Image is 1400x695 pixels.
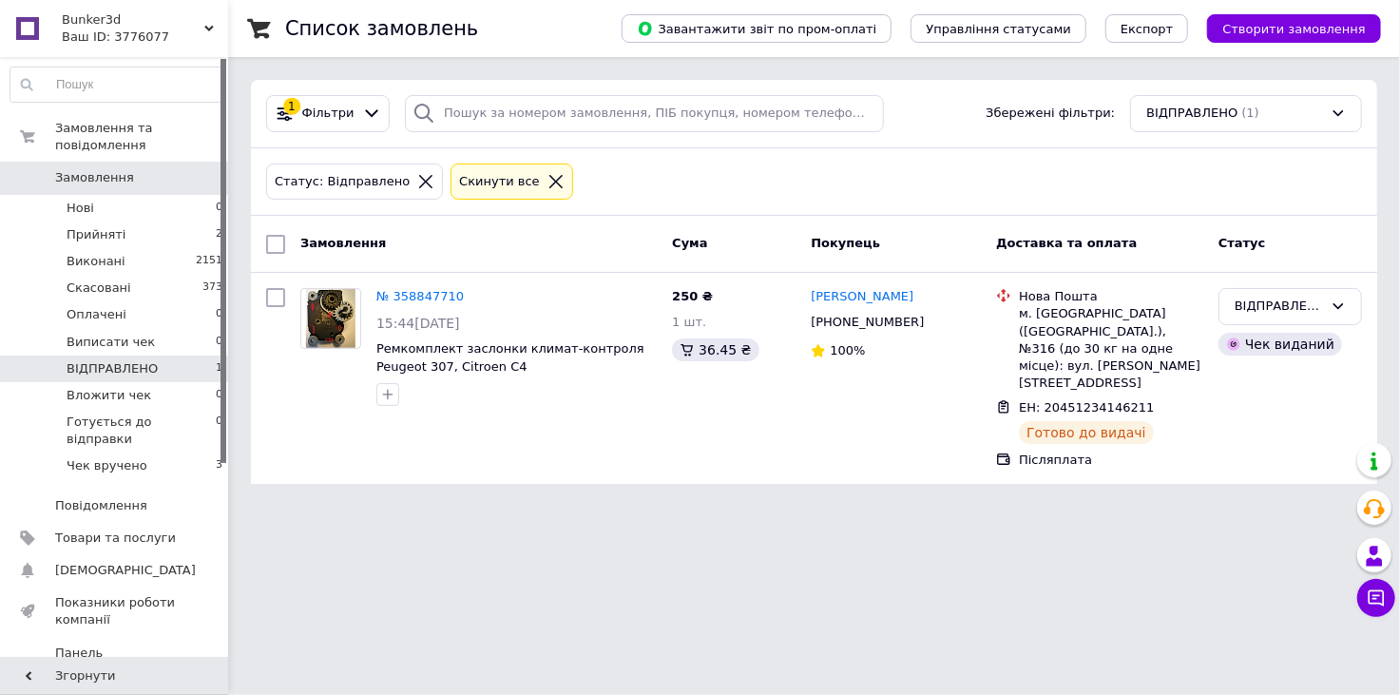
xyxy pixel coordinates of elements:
[455,172,544,192] div: Cкинути все
[1121,22,1174,36] span: Експорт
[67,387,151,404] span: Вложити чек
[376,316,460,331] span: 15:44[DATE]
[1019,288,1203,305] div: Нова Пошта
[67,306,126,323] span: Оплачені
[67,334,155,351] span: Виписати чек
[55,169,134,186] span: Замовлення
[55,530,176,547] span: Товари та послуги
[285,17,478,40] h1: Список замовлень
[271,172,413,192] div: Статус: Відправлено
[216,457,222,474] span: 3
[283,98,300,115] div: 1
[1019,400,1154,415] span: ЕН: 20451234146211
[1235,297,1323,317] div: ВІДПРАВЛЕНО
[672,236,707,250] span: Cума
[302,105,355,123] span: Фільтри
[196,253,222,270] span: 2151
[911,14,1086,43] button: Управління статусами
[216,414,222,448] span: 0
[1019,452,1203,469] div: Післяплата
[1188,21,1381,35] a: Створити замовлення
[300,288,361,349] a: Фото товару
[1218,333,1342,356] div: Чек виданий
[55,594,176,628] span: Показники роботи компанії
[55,497,147,514] span: Повідомлення
[996,236,1137,250] span: Доставка та оплата
[1207,14,1381,43] button: Створити замовлення
[1357,579,1395,617] button: Чат з покупцем
[55,562,196,579] span: [DEMOGRAPHIC_DATA]
[67,226,125,243] span: Прийняті
[300,236,386,250] span: Замовлення
[1105,14,1189,43] button: Експорт
[62,29,228,46] div: Ваш ID: 3776077
[62,11,204,29] span: Bunker3d
[1146,105,1237,123] span: ВІДПРАВЛЕНО
[67,414,216,448] span: Готується до відправки
[672,289,713,303] span: 250 ₴
[807,310,928,335] div: [PHONE_NUMBER]
[306,289,356,348] img: Фото товару
[67,280,131,297] span: Скасовані
[10,68,223,102] input: Пошук
[811,236,880,250] span: Покупець
[216,226,222,243] span: 2
[1242,106,1259,120] span: (1)
[376,341,644,374] a: Ремкомплект заслонки климат-контроля Peugeot 307, Citroen C4
[67,253,125,270] span: Виконані
[216,200,222,217] span: 0
[1019,421,1154,444] div: Готово до видачі
[811,288,913,306] a: [PERSON_NAME]
[1218,236,1266,250] span: Статус
[216,306,222,323] span: 0
[67,457,147,474] span: Чек вручено
[1222,22,1366,36] span: Створити замовлення
[67,200,94,217] span: Нові
[216,387,222,404] span: 0
[55,645,176,679] span: Панель управління
[202,280,222,297] span: 373
[830,343,865,357] span: 100%
[55,120,228,154] span: Замовлення та повідомлення
[672,315,706,329] span: 1 шт.
[376,289,464,303] a: № 358847710
[672,338,758,361] div: 36.45 ₴
[405,95,884,132] input: Пошук за номером замовлення, ПІБ покупця, номером телефону, Email, номером накладної
[216,334,222,351] span: 0
[1019,305,1203,392] div: м. [GEOGRAPHIC_DATA] ([GEOGRAPHIC_DATA].), №316 (до 30 кг на одне місце): вул. [PERSON_NAME][STRE...
[986,105,1115,123] span: Збережені фільтри:
[622,14,892,43] button: Завантажити звіт по пром-оплаті
[216,360,222,377] span: 1
[926,22,1071,36] span: Управління статусами
[637,20,876,37] span: Завантажити звіт по пром-оплаті
[67,360,158,377] span: ВІДПРАВЛЕНО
